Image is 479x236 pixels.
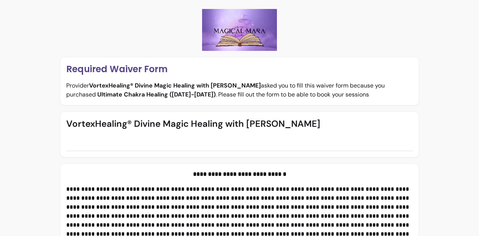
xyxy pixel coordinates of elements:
b: Ultimate Chakra Healing ([DATE]-[DATE]) [97,91,216,98]
p: Required Waiver Form [66,63,413,75]
p: VortexHealing® Divine Magic Healing with [PERSON_NAME] [66,118,413,130]
b: VortexHealing® Divine Magic Healing with [PERSON_NAME] [89,82,261,89]
p: Provider asked you to fill this waiver form because you purchased . Please fill out the form to b... [66,81,413,99]
img: Logo provider [202,9,277,51]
